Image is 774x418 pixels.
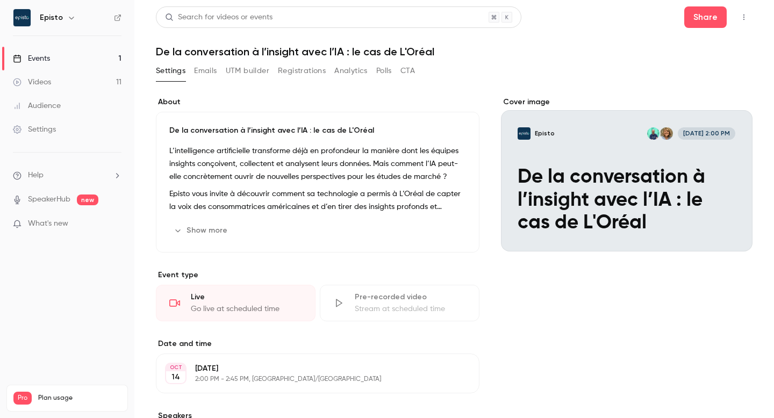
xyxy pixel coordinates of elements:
button: Analytics [334,62,368,80]
span: Pro [13,392,32,405]
span: new [77,194,98,205]
button: CTA [400,62,415,80]
button: Settings [156,62,185,80]
p: 14 [171,372,180,383]
div: Stream at scheduled time [355,304,466,314]
p: Episto vous invite à découvrir comment sa technologie a permis à L’Oréal de capter la voix des co... [169,188,466,213]
div: Audience [13,100,61,111]
div: Live [191,292,302,302]
span: Help [28,170,44,181]
section: Cover image [501,97,752,251]
li: help-dropdown-opener [13,170,121,181]
div: Events [13,53,50,64]
p: De la conversation à l’insight avec l’IA : le cas de L'Oréal [169,125,466,136]
button: Registrations [278,62,326,80]
div: Pre-recorded videoStream at scheduled time [320,285,479,321]
button: Emails [194,62,217,80]
a: SpeakerHub [28,194,70,205]
button: Share [684,6,727,28]
p: [DATE] [195,363,422,374]
label: About [156,97,479,107]
div: LiveGo live at scheduled time [156,285,316,321]
div: Pre-recorded video [355,292,466,302]
button: UTM builder [226,62,269,80]
h6: Episto [40,12,63,23]
div: Go live at scheduled time [191,304,302,314]
label: Date and time [156,338,479,349]
div: OCT [166,364,185,371]
button: Show more [169,222,234,239]
img: Episto [13,9,31,26]
iframe: Noticeable Trigger [109,219,121,229]
p: 2:00 PM - 2:45 PM, [GEOGRAPHIC_DATA]/[GEOGRAPHIC_DATA] [195,375,422,384]
div: Settings [13,124,56,135]
label: Cover image [501,97,752,107]
p: Event type [156,270,479,280]
h1: De la conversation à l’insight avec l’IA : le cas de L'Oréal [156,45,752,58]
span: What's new [28,218,68,229]
div: Videos [13,77,51,88]
p: L’intelligence artificielle transforme déjà en profondeur la manière dont les équipes insights co... [169,145,466,183]
div: Search for videos or events [165,12,273,23]
button: Polls [376,62,392,80]
span: Plan usage [38,394,121,402]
